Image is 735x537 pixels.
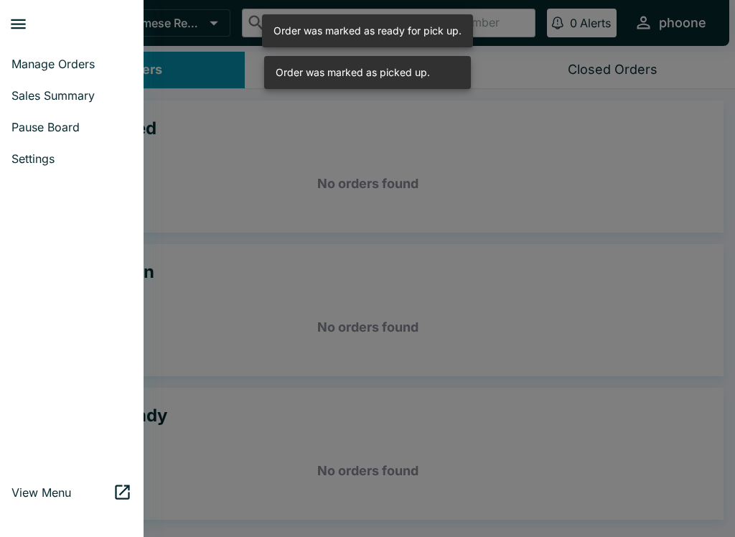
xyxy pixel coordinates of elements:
span: View Menu [11,485,113,500]
span: Sales Summary [11,88,132,103]
div: Order was marked as picked up. [276,60,430,85]
span: Settings [11,151,132,166]
div: Order was marked as ready for pick up. [273,19,462,43]
span: Pause Board [11,120,132,134]
span: Manage Orders [11,57,132,71]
